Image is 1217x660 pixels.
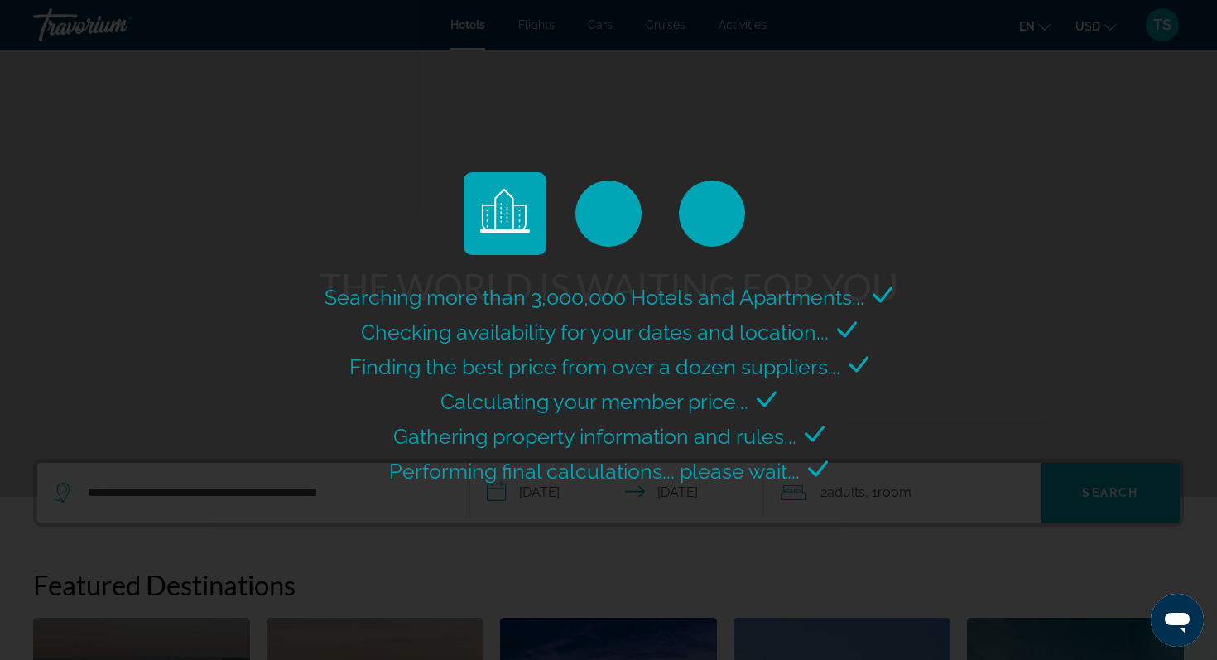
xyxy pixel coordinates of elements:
span: Finding the best price from over a dozen suppliers... [349,354,840,379]
span: Searching more than 3,000,000 Hotels and Apartments... [325,285,864,310]
span: Performing final calculations... please wait... [389,459,800,484]
span: Gathering property information and rules... [393,424,796,449]
iframe: Кнопка запуска окна обмена сообщениями [1151,594,1204,647]
span: Calculating your member price... [440,389,748,414]
span: Checking availability for your dates and location... [361,320,829,344]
